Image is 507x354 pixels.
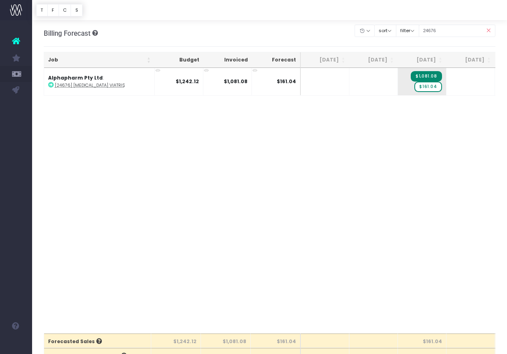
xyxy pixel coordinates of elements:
[48,74,103,81] strong: Alphapharm Pty Ltd
[48,338,102,345] span: Forecasted Sales
[419,25,496,37] input: Search...
[414,82,442,92] span: wayahead Sales Forecast Item
[301,52,349,68] th: Jul 25: activate to sort column ascending
[201,334,251,348] th: $1,081.08
[411,71,442,82] span: Streamtime Invoice: 72080 – [24676] Desvenlafaxine Viatris
[446,52,495,68] th: Oct 25: activate to sort column ascending
[398,52,446,68] th: Sep 25: activate to sort column ascending
[176,78,199,85] strong: $1,242.12
[224,78,247,85] strong: $1,081.08
[36,4,83,16] div: Vertical button group
[252,52,301,68] th: Forecast
[398,334,446,348] th: $161.04
[47,4,59,16] button: F
[44,52,155,68] th: Job: activate to sort column ascending
[55,82,125,88] abbr: [24676] Desvenlafaxine Viatris
[203,52,252,68] th: Invoiced
[155,52,203,68] th: Budget
[349,52,398,68] th: Aug 25: activate to sort column ascending
[36,4,48,16] button: T
[251,334,301,348] th: $161.04
[44,68,155,95] td: :
[396,25,419,37] button: filter
[277,78,296,85] span: $161.04
[59,4,71,16] button: C
[374,25,396,37] button: sort
[44,29,91,37] span: Billing Forecast
[151,334,201,348] th: $1,242.12
[10,338,22,350] img: images/default_profile_image.png
[71,4,83,16] button: S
